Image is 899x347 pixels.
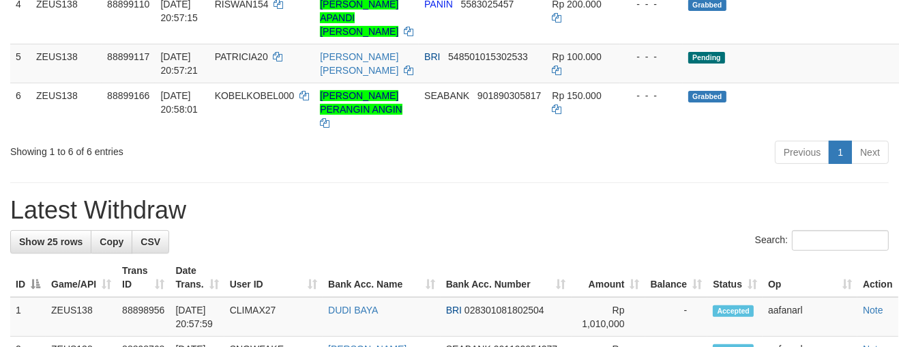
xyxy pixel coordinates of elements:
[215,90,295,101] span: KOBELKOBEL000
[46,297,117,337] td: ZEUS138
[10,297,46,337] td: 1
[713,305,754,317] span: Accepted
[424,90,469,101] span: SEABANK
[625,89,677,102] div: - - -
[688,52,725,64] span: Pending
[10,197,889,224] h1: Latest Withdraw
[851,141,889,164] a: Next
[10,44,31,83] td: 5
[91,230,132,253] a: Copy
[775,141,829,164] a: Previous
[552,90,601,101] span: Rp 150.000
[170,258,224,297] th: Date Trans.: activate to sort column ascending
[10,230,91,253] a: Show 25 rows
[863,305,883,316] a: Note
[424,51,440,62] span: BRI
[323,258,441,297] th: Bank Acc. Name: activate to sort column ascending
[477,90,541,101] span: Copy 901890305817 to clipboard
[31,44,102,83] td: ZEUS138
[320,90,402,115] a: [PERSON_NAME] PERANGIN ANGIN
[117,258,170,297] th: Trans ID: activate to sort column ascending
[625,50,677,64] div: - - -
[755,230,889,251] label: Search:
[441,258,572,297] th: Bank Acc. Number: activate to sort column ascending
[215,51,268,62] span: PATRICIA20
[10,83,31,135] td: 6
[160,51,198,76] span: [DATE] 20:57:21
[829,141,852,164] a: 1
[160,90,198,115] span: [DATE] 20:58:01
[645,297,708,337] td: -
[107,90,149,101] span: 88899166
[132,230,169,253] a: CSV
[763,297,857,337] td: aafanarl
[707,258,763,297] th: Status: activate to sort column ascending
[448,51,528,62] span: Copy 548501015302533 to clipboard
[763,258,857,297] th: Op: activate to sort column ascending
[857,258,898,297] th: Action
[31,83,102,135] td: ZEUS138
[446,305,462,316] span: BRI
[224,258,323,297] th: User ID: activate to sort column ascending
[645,258,708,297] th: Balance: activate to sort column ascending
[46,258,117,297] th: Game/API: activate to sort column ascending
[100,236,123,247] span: Copy
[572,258,645,297] th: Amount: activate to sort column ascending
[328,305,378,316] a: DUDI BAYA
[572,297,645,337] td: Rp 1,010,000
[465,305,544,316] span: Copy 028301081802504 to clipboard
[552,51,601,62] span: Rp 100.000
[10,258,46,297] th: ID: activate to sort column descending
[688,91,726,102] span: Grabbed
[107,51,149,62] span: 88899117
[170,297,224,337] td: [DATE] 20:57:59
[141,236,160,247] span: CSV
[792,230,889,251] input: Search:
[224,297,323,337] td: CLIMAX27
[320,51,398,76] a: [PERSON_NAME] [PERSON_NAME]
[10,139,364,158] div: Showing 1 to 6 of 6 entries
[117,297,170,337] td: 88898956
[19,236,83,247] span: Show 25 rows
